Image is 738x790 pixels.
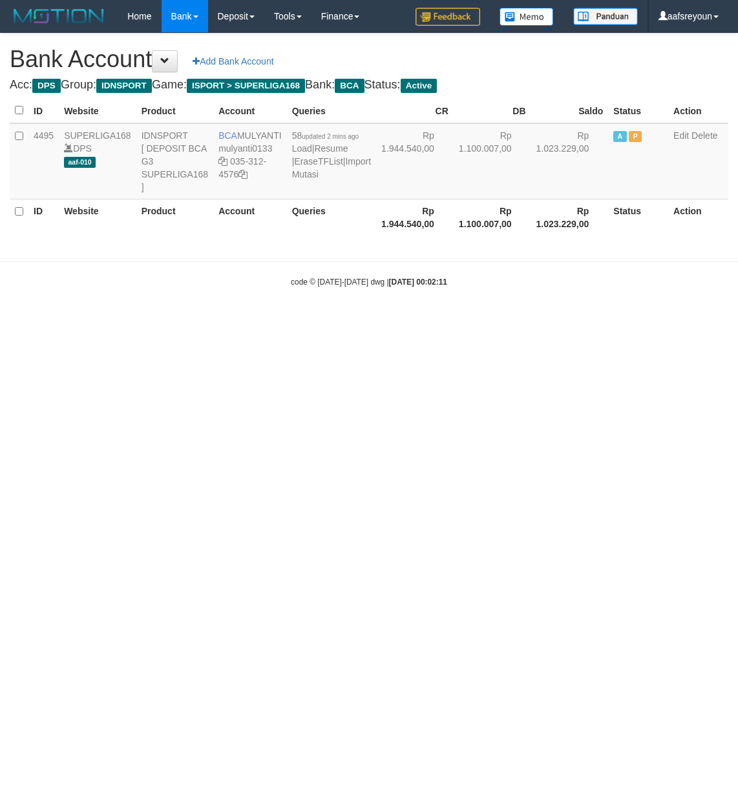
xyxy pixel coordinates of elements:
[389,278,447,287] strong: [DATE] 00:02:11
[673,130,689,141] a: Edit
[335,79,364,93] span: BCA
[691,130,717,141] a: Delete
[287,199,376,236] th: Queries
[454,199,531,236] th: Rp 1.100.007,00
[28,98,59,123] th: ID
[531,123,609,199] td: Rp 1.023.229,00
[376,98,454,123] th: CR
[608,199,668,236] th: Status
[213,123,287,199] td: MULYANTI 035-312-4576
[608,98,668,123] th: Status
[136,98,214,123] th: Product
[314,143,348,154] a: Resume
[500,8,554,26] img: Button%20Memo.svg
[64,130,131,141] a: SUPERLIGA168
[531,199,609,236] th: Rp 1.023.229,00
[573,8,638,25] img: panduan.png
[213,199,287,236] th: Account
[213,98,287,123] th: Account
[187,79,305,93] span: ISPORT > SUPERLIGA168
[136,123,214,199] td: IDNSPORT [ DEPOSIT BCA G3 SUPERLIGA168 ]
[531,98,609,123] th: Saldo
[613,131,626,142] span: Active
[292,156,371,179] a: Import Mutasi
[28,199,59,236] th: ID
[302,133,359,140] span: updated 2 mins ago
[184,50,282,72] a: Add Bank Account
[96,79,152,93] span: IDNSPORT
[59,98,136,123] th: Website
[629,131,642,142] span: Paused
[454,98,531,123] th: DB
[292,130,371,179] span: | | |
[376,199,454,236] th: Rp 1.944.540,00
[292,143,312,154] a: Load
[292,130,359,141] span: 58
[10,6,108,26] img: MOTION_logo.png
[64,157,96,168] span: aaf-010
[28,123,59,199] td: 4495
[454,123,531,199] td: Rp 1.100.007,00
[376,123,454,199] td: Rp 1.944.540,00
[401,79,438,93] span: Active
[10,46,728,72] h1: Bank Account
[10,79,728,92] h4: Acc: Group: Game: Bank: Status:
[136,199,214,236] th: Product
[59,123,136,199] td: DPS
[294,156,343,167] a: EraseTFList
[32,79,61,93] span: DPS
[218,143,272,154] a: mulyanti0133
[291,278,447,287] small: code © [DATE]-[DATE] dwg |
[416,8,480,26] img: Feedback.jpg
[218,130,237,141] span: BCA
[59,199,136,236] th: Website
[287,98,376,123] th: Queries
[668,199,728,236] th: Action
[668,98,728,123] th: Action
